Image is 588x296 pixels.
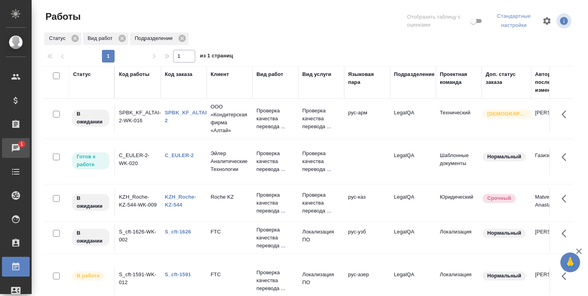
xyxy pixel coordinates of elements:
div: Подразделение [130,32,188,45]
p: Проверка качества перевода ... [302,191,340,215]
a: S_cft-1626 [165,229,191,235]
button: Здесь прячутся важные кнопки [557,224,576,243]
td: LegalQA [390,105,436,133]
p: Нормальный [487,153,521,161]
td: KZH_Roche-KZ-544-WK-009 [115,189,161,217]
td: Локализация [436,224,482,252]
button: Здесь прячутся важные кнопки [557,105,576,124]
p: Проверка качества перевода ... [302,150,340,173]
p: Нормальный [487,272,521,280]
div: Автор последнего изменения [535,70,573,94]
td: Шаблонные документы [436,148,482,175]
td: рус-азер [344,267,390,294]
p: Локализация ПО [302,228,340,244]
td: S_cft-1626-WK-002 [115,224,161,252]
button: Здесь прячутся важные кнопки [557,189,576,208]
p: [DEMOGRAPHIC_DATA] [487,110,527,118]
td: LegalQA [390,267,436,294]
div: Исполнитель назначен, приступать к работе пока рано [71,109,110,127]
p: Roche KZ [211,193,249,201]
a: 1 [2,138,30,158]
div: Статус [73,70,91,78]
div: Исполнитель назначен, приступать к работе пока рано [71,193,110,212]
span: 🙏 [563,254,577,271]
a: KZH_Roche-KZ-544 [165,194,196,208]
a: SPBK_KF_ALTAI-2 [165,110,209,123]
div: Вид работ [83,32,128,45]
div: Исполнитель выполняет работу [71,271,110,281]
div: split button [490,10,537,32]
p: Готов к работе [77,153,105,169]
td: рус-каз [344,189,390,217]
div: Вид работ [256,70,283,78]
p: Нормальный [487,229,521,237]
td: S_cft-1591-WK-012 [115,267,161,294]
span: Отобразить таблицу с оценками [407,13,469,29]
td: C_EULER-2-WK-020 [115,148,161,175]
td: Matveeva Anastasia [531,189,577,217]
td: Юридический [436,189,482,217]
p: Проверка качества перевода ... [256,226,294,250]
div: Доп. статус заказа [486,70,527,86]
p: Проверка качества перевода ... [302,107,340,131]
div: Исполнитель может приступить к работе [71,152,110,170]
p: В ожидании [77,194,105,210]
td: рус-узб [344,224,390,252]
button: 🙏 [560,252,580,272]
p: Проверка качества перевода ... [256,107,294,131]
div: Статус [44,32,81,45]
td: рус-арм [344,105,390,133]
p: Эйлер Аналитические Технологии [211,150,249,173]
span: из 1 страниц [200,51,233,63]
p: Локализация ПО [302,271,340,287]
div: Исполнитель назначен, приступать к работе пока рано [71,228,110,247]
p: Подразделение [135,34,175,42]
span: 1 [15,140,28,148]
td: LegalQA [390,224,436,252]
p: FTC [211,228,249,236]
td: [PERSON_NAME] [531,224,577,252]
div: Языковая пара [348,70,386,86]
div: Проектная команда [440,70,478,86]
p: В ожидании [77,110,105,126]
p: ООО «Кондитерская фирма «Алтай» [211,103,249,135]
div: Код заказа [165,70,192,78]
span: Работы [43,10,81,23]
p: Статус [49,34,68,42]
td: LegalQA [390,189,436,217]
a: S_cft-1591 [165,271,191,277]
div: Клиент [211,70,229,78]
p: Проверка качества перевода ... [256,191,294,215]
td: Локализация [436,267,482,294]
a: C_EULER-2 [165,152,194,158]
span: Настроить таблицу [537,11,556,30]
p: FTC [211,271,249,279]
div: Подразделение [394,70,435,78]
td: LegalQA [390,148,436,175]
button: Здесь прячутся важные кнопки [557,267,576,286]
div: Вид услуги [302,70,332,78]
p: Проверка качества перевода ... [256,150,294,173]
p: Срочный [487,194,511,202]
td: SPBK_KF_ALTAI-2-WK-016 [115,105,161,133]
span: Посмотреть информацию [556,13,573,28]
td: [PERSON_NAME] [531,267,577,294]
td: Технический [436,105,482,133]
div: Код работы [119,70,149,78]
p: Вид работ [88,34,115,42]
p: В работе [77,272,100,280]
p: В ожидании [77,229,105,245]
td: Газизов Ринат [531,148,577,175]
button: Здесь прячутся важные кнопки [557,148,576,167]
td: [PERSON_NAME] [531,105,577,133]
p: Проверка качества перевода ... [256,269,294,292]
